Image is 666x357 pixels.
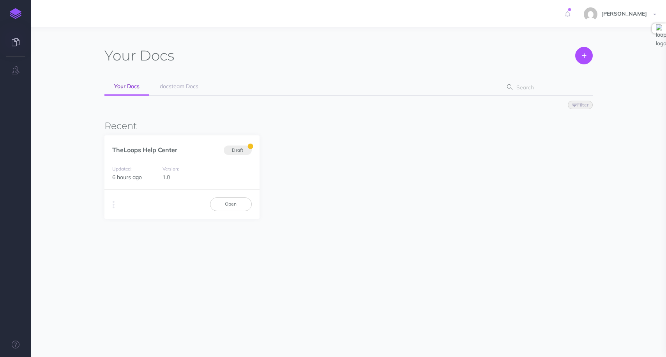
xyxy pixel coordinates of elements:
h1: Docs [104,47,174,64]
span: Your [104,47,136,64]
img: 553b2327785c03ac62e17437ea790f36.jpg [584,7,597,21]
h3: Recent [104,121,593,131]
span: [PERSON_NAME] [597,10,651,17]
span: 6 hours ago [112,174,142,181]
a: TheLoops Help Center [112,146,177,154]
span: 1.0 [163,174,170,181]
a: Your Docs [104,78,149,96]
img: logo-mark.svg [10,8,21,19]
input: Search [514,80,581,94]
span: docsteam Docs [160,83,198,90]
span: Your Docs [114,83,140,90]
a: Open [210,197,252,211]
button: Filter [568,101,593,109]
i: More actions [113,199,115,210]
small: Updated: [112,166,132,172]
small: Version: [163,166,179,172]
a: docsteam Docs [150,78,208,95]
